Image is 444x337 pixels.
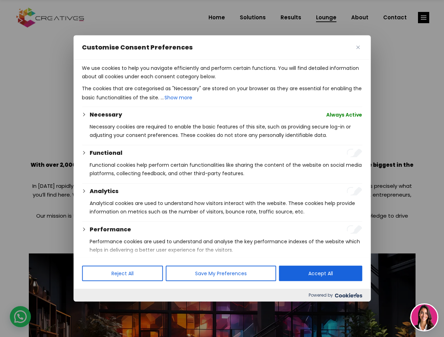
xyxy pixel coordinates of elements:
p: Analytical cookies are used to understand how visitors interact with the website. These cookies h... [90,199,362,216]
button: Necessary [90,111,122,119]
input: Enable Functional [347,149,362,157]
div: Powered by [73,289,371,302]
button: Reject All [82,266,163,281]
img: agent [411,304,437,330]
p: Performance cookies are used to understand and analyse the key performance indexes of the website... [90,237,362,254]
button: Show more [164,93,193,103]
button: Functional [90,149,122,157]
span: Customise Consent Preferences [82,43,193,52]
input: Enable Analytics [347,187,362,196]
img: Cookieyes logo [335,293,362,298]
button: Save My Preferences [166,266,276,281]
span: Always Active [326,111,362,119]
p: Functional cookies help perform certain functionalities like sharing the content of the website o... [90,161,362,178]
p: The cookies that are categorised as "Necessary" are stored on your browser as they are essential ... [82,84,362,103]
button: Performance [90,225,131,234]
img: Close [356,46,360,49]
p: We use cookies to help you navigate efficiently and perform certain functions. You will find deta... [82,64,362,81]
button: Accept All [279,266,362,281]
p: Necessary cookies are required to enable the basic features of this site, such as providing secur... [90,123,362,139]
div: Customise Consent Preferences [73,35,371,302]
button: Analytics [90,187,118,196]
button: Close [354,43,362,52]
input: Enable Performance [347,225,362,234]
